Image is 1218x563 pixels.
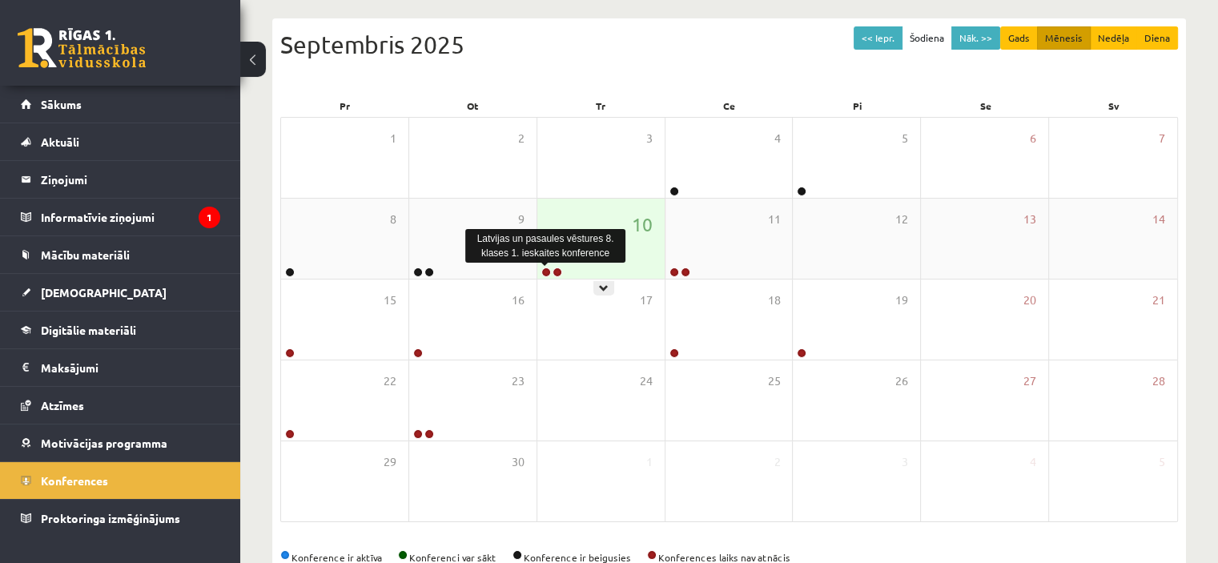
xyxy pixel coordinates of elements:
[41,97,82,111] span: Sākums
[632,211,653,238] span: 10
[41,199,220,235] legend: Informatīvie ziņojumi
[41,349,220,386] legend: Maksājumi
[41,285,167,300] span: [DEMOGRAPHIC_DATA]
[1159,453,1165,471] span: 5
[767,292,780,309] span: 18
[537,95,665,117] div: Tr
[18,28,146,68] a: Rīgas 1. Tālmācības vidusskola
[646,130,653,147] span: 3
[767,372,780,390] span: 25
[1023,292,1036,309] span: 20
[1050,95,1178,117] div: Sv
[384,292,396,309] span: 15
[41,247,130,262] span: Mācību materiāli
[646,453,653,471] span: 1
[518,130,525,147] span: 2
[1136,26,1178,50] button: Diena
[41,161,220,198] legend: Ziņojumi
[512,292,525,309] span: 16
[774,130,780,147] span: 4
[640,292,653,309] span: 17
[1030,453,1036,471] span: 4
[895,292,908,309] span: 19
[854,26,902,50] button: << Iepr.
[21,312,220,348] a: Digitālie materiāli
[902,453,908,471] span: 3
[21,387,220,424] a: Atzīmes
[41,135,79,149] span: Aktuāli
[895,372,908,390] span: 26
[902,26,952,50] button: Šodiena
[665,95,793,117] div: Ce
[21,123,220,160] a: Aktuāli
[390,130,396,147] span: 1
[41,398,84,412] span: Atzīmes
[1159,130,1165,147] span: 7
[640,372,653,390] span: 24
[384,453,396,471] span: 29
[21,199,220,235] a: Informatīvie ziņojumi1
[794,95,922,117] div: Pi
[21,274,220,311] a: [DEMOGRAPHIC_DATA]
[280,95,408,117] div: Pr
[21,500,220,537] a: Proktoringa izmēģinājums
[41,436,167,450] span: Motivācijas programma
[1152,372,1165,390] span: 28
[41,511,180,525] span: Proktoringa izmēģinājums
[512,453,525,471] span: 30
[922,95,1050,117] div: Se
[390,211,396,228] span: 8
[767,211,780,228] span: 11
[199,207,220,228] i: 1
[1152,211,1165,228] span: 14
[1037,26,1091,50] button: Mēnesis
[21,349,220,386] a: Maksājumi
[1023,211,1036,228] span: 13
[21,236,220,273] a: Mācību materiāli
[280,26,1178,62] div: Septembris 2025
[1000,26,1038,50] button: Gads
[21,86,220,123] a: Sākums
[1023,372,1036,390] span: 27
[1152,292,1165,309] span: 21
[408,95,537,117] div: Ot
[951,26,1000,50] button: Nāk. >>
[41,473,108,488] span: Konferences
[774,453,780,471] span: 2
[518,211,525,228] span: 9
[512,372,525,390] span: 23
[1090,26,1137,50] button: Nedēļa
[895,211,908,228] span: 12
[902,130,908,147] span: 5
[21,161,220,198] a: Ziņojumi
[21,462,220,499] a: Konferences
[384,372,396,390] span: 22
[465,229,625,263] div: Latvijas un pasaules vēstures 8. klases 1. ieskaites konference
[1030,130,1036,147] span: 6
[41,323,136,337] span: Digitālie materiāli
[21,424,220,461] a: Motivācijas programma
